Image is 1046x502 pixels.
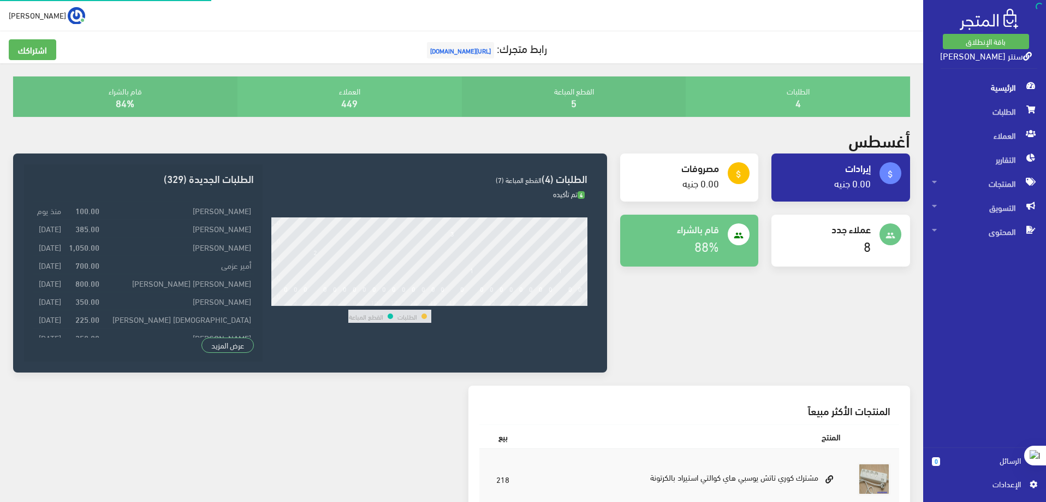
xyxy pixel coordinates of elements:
div: 8 [353,298,356,306]
h4: مصروفات [629,162,720,173]
a: المنتجات [923,172,1046,196]
div: 6 [333,298,337,306]
a: رابط متجرك:[URL][DOMAIN_NAME] [424,38,547,58]
div: 20 [468,298,476,306]
strong: 350.00 [75,332,99,344]
td: [PERSON_NAME] [102,238,254,256]
a: 88% [694,234,719,257]
a: عرض المزيد [201,338,254,353]
span: تم تأكيده [553,187,585,200]
td: أمير عزمى [102,256,254,274]
span: [URL][DOMAIN_NAME] [427,42,494,58]
td: القطع المباعة [348,310,384,323]
h3: الطلبات (4) [271,173,587,184]
td: [PERSON_NAME] [102,328,254,346]
i: people [734,231,744,240]
a: المحتوى [923,220,1046,244]
td: [DATE] [33,292,64,310]
a: الرئيسية [923,75,1046,99]
td: [PERSON_NAME] [102,202,254,220]
img: . [960,9,1018,30]
td: [PERSON_NAME] [102,220,254,238]
td: [DATE] [33,328,64,346]
strong: 800.00 [75,277,99,289]
span: الطلبات [932,99,1037,123]
i: attach_money [734,169,744,179]
a: 0.00 جنيه [834,174,871,192]
div: القطع المباعة [462,76,686,117]
h4: عملاء جدد [780,223,871,234]
td: [DATE] [33,238,64,256]
div: 4 [313,298,317,306]
td: [DEMOGRAPHIC_DATA] [PERSON_NAME] [102,310,254,328]
div: 26 [527,298,535,306]
strong: 350.00 [75,295,99,307]
span: الرئيسية [932,75,1037,99]
a: 84% [116,93,134,111]
a: 5 [571,93,577,111]
div: العملاء [237,76,462,117]
span: اﻹعدادات [941,478,1020,490]
th: بيع [479,424,527,448]
span: التقارير [932,147,1037,172]
h4: إيرادات [780,162,871,173]
td: [PERSON_NAME] [PERSON_NAME] [102,274,254,292]
h4: قام بالشراء [629,223,720,234]
h3: المنتجات الأكثر مبيعاً [488,405,891,416]
i: people [885,231,895,240]
td: الطلبات [397,310,418,323]
a: العملاء [923,123,1046,147]
a: 4 [795,93,801,111]
a: التقارير [923,147,1046,172]
td: منذ يوم [33,202,64,220]
span: 4 [578,191,585,199]
a: الطلبات [923,99,1046,123]
h3: الطلبات الجديدة (329) [33,173,253,184]
span: المحتوى [932,220,1037,244]
div: 2 [294,298,298,306]
i: attach_money [885,169,895,179]
a: 0 الرسائل [932,454,1037,478]
strong: 700.00 [75,259,99,271]
div: 30 [567,298,574,306]
iframe: Drift Widget Chat Controller [13,427,55,469]
div: 10 [371,298,378,306]
img: ... [68,7,85,25]
span: القطع المباعة (7) [496,173,542,186]
div: 18 [449,298,456,306]
a: اﻹعدادات [932,478,1037,495]
div: 14 [410,298,418,306]
span: الرسائل [949,454,1021,466]
div: 16 [430,298,437,306]
td: [PERSON_NAME] [102,292,254,310]
span: 0 [932,457,940,466]
div: 22 [488,298,496,306]
a: 449 [341,93,358,111]
a: ... [PERSON_NAME] [9,7,85,24]
span: المنتجات [932,172,1037,196]
img: mshtrk-kory-tatsh-tosby-hay-koalty-astyrad.jpg [858,463,890,495]
a: باقة الإنطلاق [943,34,1029,49]
strong: 1,050.00 [69,241,99,253]
h2: أغسطس [848,130,910,149]
div: 12 [390,298,398,306]
a: سنتر [PERSON_NAME] [940,48,1032,63]
th: المنتج [527,424,849,448]
div: قام بالشراء [13,76,237,117]
span: التسويق [932,196,1037,220]
strong: 225.00 [75,313,99,325]
strong: 385.00 [75,222,99,234]
span: [PERSON_NAME] [9,8,66,22]
td: [DATE] [33,274,64,292]
a: اشتراكك [9,39,56,60]
strong: 100.00 [75,204,99,216]
div: 24 [508,298,515,306]
td: [DATE] [33,256,64,274]
td: [DATE] [33,220,64,238]
td: [DATE] [33,310,64,328]
span: العملاء [932,123,1037,147]
div: الطلبات [686,76,910,117]
a: 8 [864,234,871,257]
div: 28 [547,298,555,306]
a: 0.00 جنيه [682,174,719,192]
